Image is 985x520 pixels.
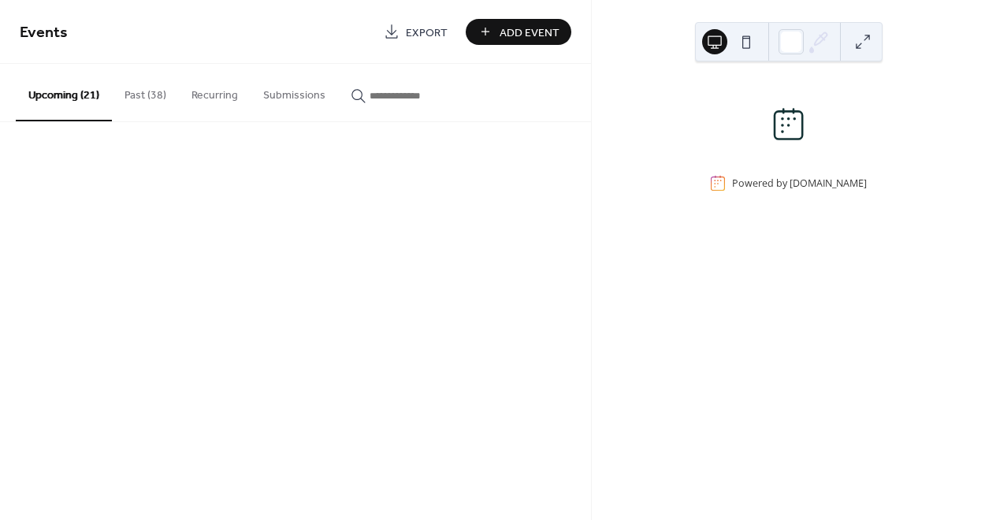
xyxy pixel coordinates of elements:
button: Upcoming (21) [16,64,112,121]
span: Add Event [500,24,559,41]
a: Export [372,19,459,45]
button: Recurring [179,64,251,120]
span: Export [406,24,448,41]
a: [DOMAIN_NAME] [790,176,867,190]
button: Past (38) [112,64,179,120]
button: Add Event [466,19,571,45]
span: Events [20,17,68,48]
div: Powered by [732,176,867,190]
button: Submissions [251,64,338,120]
